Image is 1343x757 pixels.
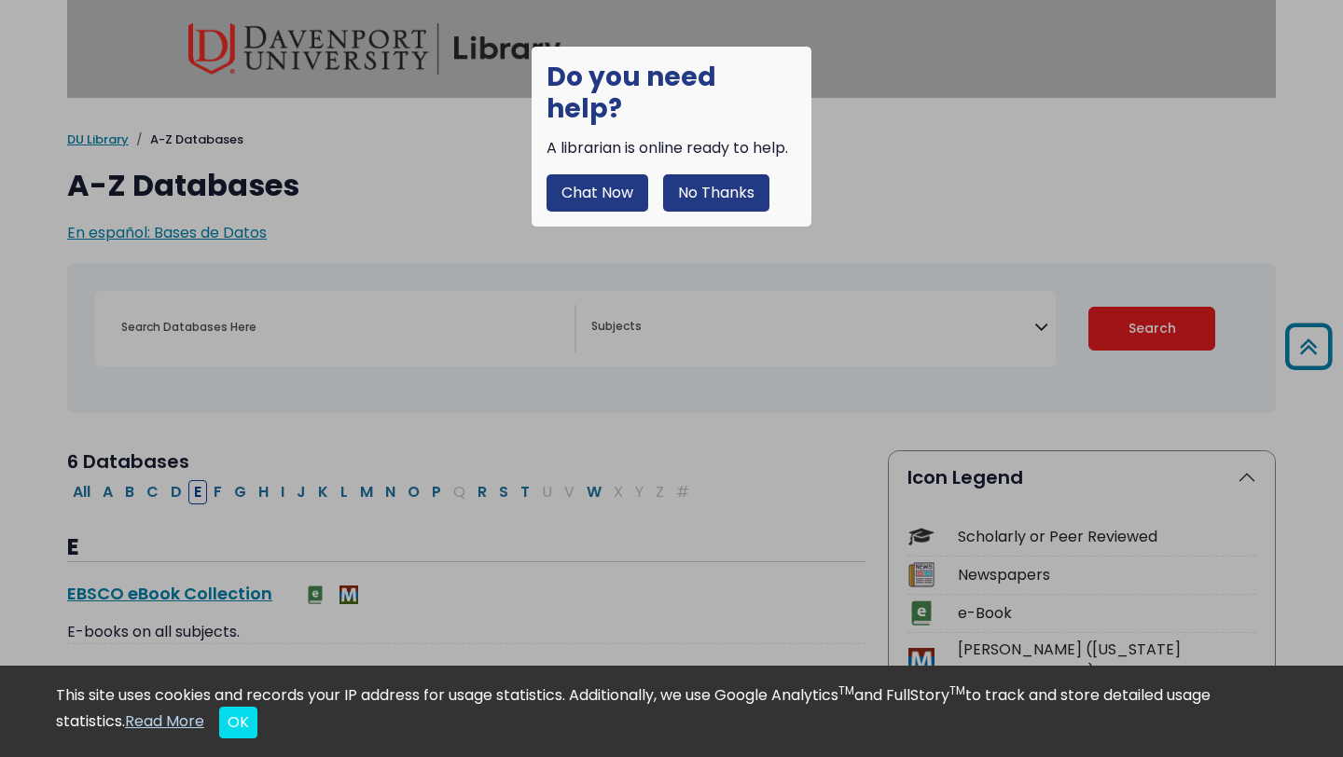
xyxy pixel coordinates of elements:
a: Read More [125,710,204,732]
h1: Do you need help? [547,62,796,124]
sup: TM [949,682,965,698]
div: A librarian is online ready to help. [547,137,796,159]
button: No Thanks [663,174,769,212]
div: This site uses cookies and records your IP address for usage statistics. Additionally, we use Goo... [56,684,1287,738]
sup: TM [838,682,854,698]
button: Chat Now [547,174,648,212]
button: Close [219,707,257,738]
